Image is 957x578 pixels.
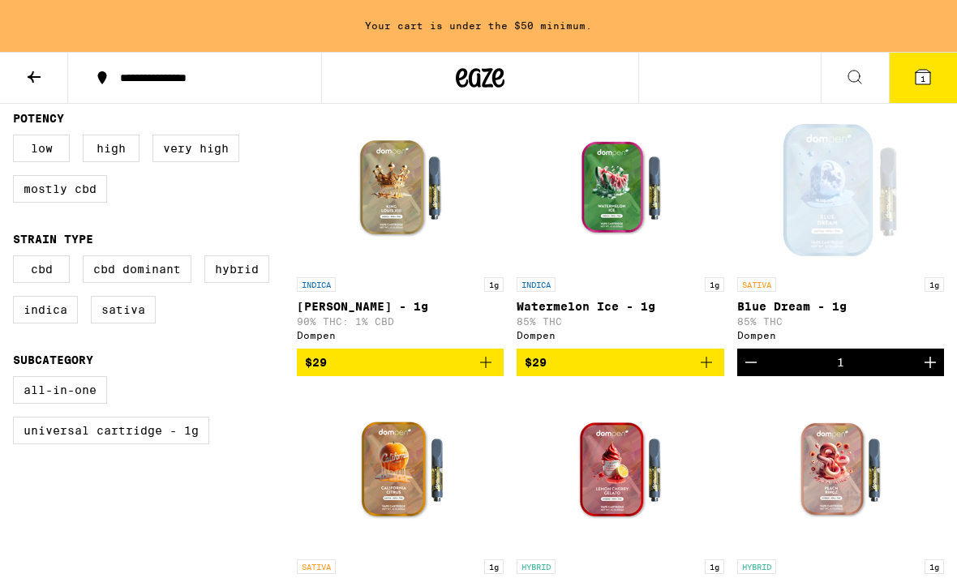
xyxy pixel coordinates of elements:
[517,277,556,292] p: INDICA
[705,277,724,292] p: 1g
[297,330,504,340] div: Dompen
[737,300,944,313] p: Blue Dream - 1g
[484,559,504,574] p: 1g
[297,349,504,376] button: Add to bag
[916,349,944,376] button: Increment
[517,316,723,327] p: 85% THC
[517,349,723,376] button: Add to bag
[10,11,117,24] span: Hi. Need any help?
[297,107,504,349] a: Open page for King Louis XIII - 1g from Dompen
[921,74,925,83] span: 1
[152,135,239,162] label: Very High
[539,389,702,551] img: Dompen - Lemon Cherry Gelato - 1g
[83,135,139,162] label: High
[297,559,336,574] p: SATIVA
[13,255,70,283] label: CBD
[737,277,776,292] p: SATIVA
[305,356,327,369] span: $29
[320,107,482,269] img: Dompen - King Louis XIII - 1g
[297,277,336,292] p: INDICA
[759,389,921,551] img: Dompen - Peach Ringz - 1g
[925,277,944,292] p: 1g
[13,417,209,444] label: Universal Cartridge - 1g
[517,559,556,574] p: HYBRID
[737,107,944,349] a: Open page for Blue Dream - 1g from Dompen
[13,376,107,404] label: All-In-One
[525,356,547,369] span: $29
[13,135,70,162] label: Low
[517,300,723,313] p: Watermelon Ice - 1g
[539,107,702,269] img: Dompen - Watermelon Ice - 1g
[320,389,482,551] img: Dompen - California Citrus - 1g
[13,112,64,125] legend: Potency
[517,107,723,349] a: Open page for Watermelon Ice - 1g from Dompen
[705,559,724,574] p: 1g
[13,353,93,366] legend: Subcategory
[83,255,191,283] label: CBD Dominant
[737,349,765,376] button: Decrement
[925,559,944,574] p: 1g
[737,316,944,327] p: 85% THC
[737,330,944,340] div: Dompen
[484,277,504,292] p: 1g
[737,559,776,574] p: HYBRID
[91,296,156,323] label: Sativa
[297,316,504,327] p: 90% THC: 1% CBD
[13,175,107,203] label: Mostly CBD
[517,330,723,340] div: Dompen
[889,53,957,103] button: 1
[13,233,93,246] legend: Strain Type
[13,296,78,323] label: Indica
[204,255,269,283] label: Hybrid
[297,300,504,313] p: [PERSON_NAME] - 1g
[837,356,844,369] div: 1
